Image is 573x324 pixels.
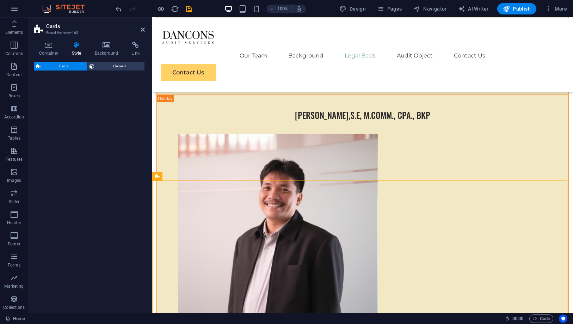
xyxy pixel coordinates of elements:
span: 00 00 [512,314,523,323]
button: save [185,5,193,13]
h4: Link [126,42,145,56]
span: Design [340,5,366,12]
button: Click here to leave preview mode and continue editing [157,5,165,13]
p: Elements [5,30,23,35]
p: Collections [3,305,25,310]
button: undo [115,5,123,13]
button: Cards [34,62,87,71]
span: Code [532,314,550,323]
button: More [542,3,570,14]
p: Columns [5,51,23,56]
a: Click to cancel selection. Double-click to open Pages [6,314,25,323]
span: Navigator [413,5,447,12]
span: Publish [503,5,531,12]
button: 100% [267,5,292,13]
span: Cards [43,62,85,71]
button: Navigator [411,3,450,14]
button: Pages [374,3,405,14]
p: Header [7,220,21,226]
img: Editor Logo [41,5,93,13]
div: Design (Ctrl+Alt+Y) [337,3,369,14]
i: Undo: Add element (Ctrl+Z) [115,5,123,13]
h6: 100% [277,5,289,13]
p: Marketing [4,283,24,289]
p: Slider [9,199,20,204]
p: Content [6,72,22,78]
span: Element [97,62,142,71]
button: AI Writer [455,3,492,14]
button: reload [171,5,179,13]
span: : [517,316,518,321]
p: Features [6,157,23,162]
i: Save (Ctrl+S) [185,5,193,13]
button: Usercentrics [559,314,567,323]
p: Boxes [8,93,20,99]
h4: Background [90,42,127,56]
i: Reload page [171,5,179,13]
h3: Preset #ed-new-162 [46,30,131,36]
h4: Container [34,42,67,56]
button: Element [87,62,144,71]
h4: Style [67,42,90,56]
p: Footer [8,241,20,247]
button: Code [529,314,553,323]
h6: Session time [505,314,524,323]
span: Pages [377,5,402,12]
i: On resize automatically adjust zoom level to fit chosen device. [296,6,302,12]
p: Images [7,178,21,183]
p: Tables [8,135,20,141]
button: Design [337,3,369,14]
span: AI Writer [458,5,489,12]
button: Publish [497,3,536,14]
p: Forms [8,262,20,268]
span: More [545,5,567,12]
h2: Cards [46,23,145,30]
p: Accordion [4,114,24,120]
